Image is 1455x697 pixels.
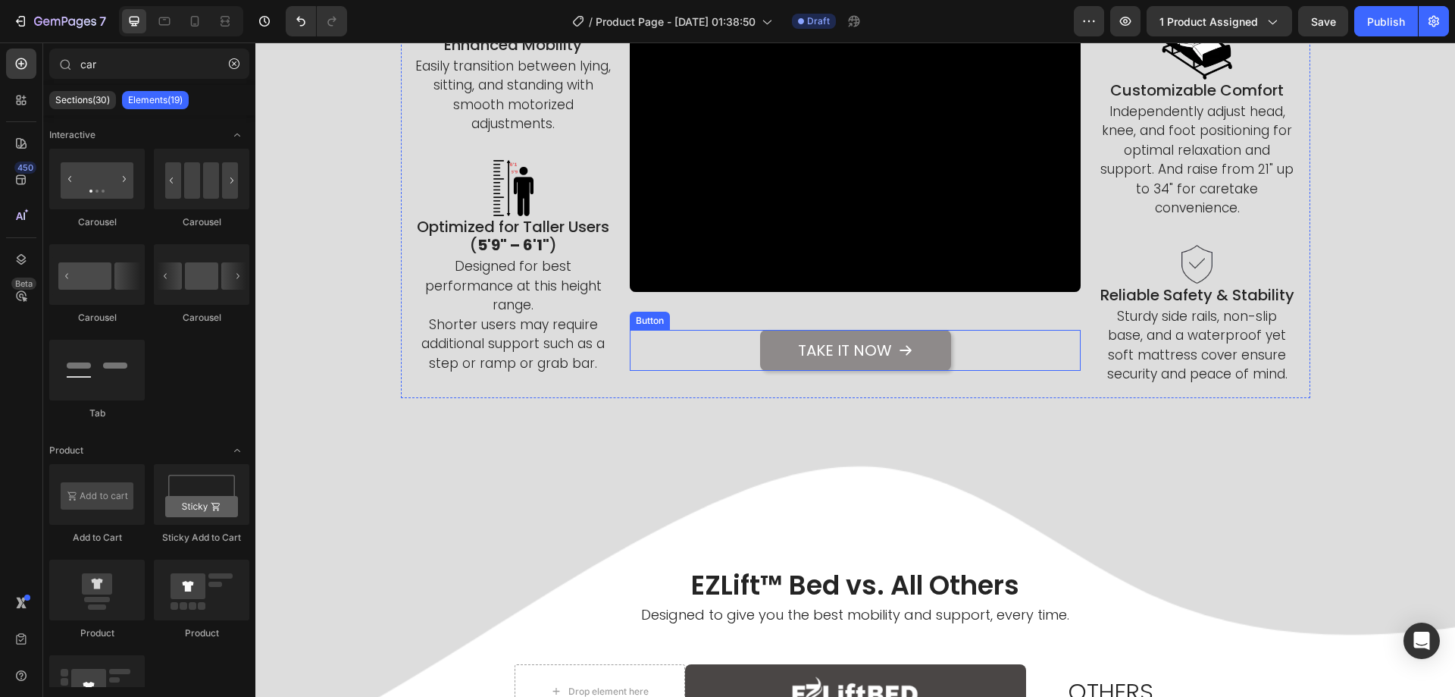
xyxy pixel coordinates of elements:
p: Take It Now [543,297,637,319]
iframe: Design area [255,42,1455,697]
div: 450 [14,162,36,174]
h2: Reliable Safety & Stability [841,242,1043,263]
div: Beta [11,278,36,290]
span: Save [1311,15,1336,28]
h2: Customizable Comfort [841,37,1043,58]
div: Carousel [49,215,145,229]
button: Publish [1354,6,1418,36]
div: Sticky Add to Cart [154,531,249,545]
div: Carousel [154,311,249,325]
span: Interactive [49,128,95,142]
div: Product [154,626,249,640]
button: 1 product assigned [1147,6,1292,36]
p: OTHERS [772,632,940,667]
img: gempages_444032754925962250-9347f8af-526d-4416-af30-cd6940855ae3.webp [537,634,663,664]
div: Drop element here [313,643,393,655]
div: Publish [1367,14,1405,30]
p: Independently adjust head, knee, and foot positioning for optimal relaxation and support. And rai... [843,60,1041,176]
div: Carousel [49,311,145,325]
div: Tab [49,407,145,420]
p: 7 [99,12,106,30]
p: Sturdy side rails, non-slip base, and a waterproof yet soft mattress cover ensure security and pe... [843,265,1041,342]
h2: Optimized for Taller Users ( ) [158,174,359,213]
span: / [589,14,593,30]
button: <p>Take It Now</p> [505,287,696,328]
button: Save [1298,6,1348,36]
button: 7 [6,6,113,36]
div: Button [377,272,411,285]
p: Designed to give you the best mobility and support, every time. [159,562,1041,582]
div: Undo/Redo [286,6,347,36]
span: Draft [807,14,830,28]
p: Elements(19) [128,94,183,106]
strong: 5'9" – 6'1" [222,192,294,213]
span: Toggle open [225,438,249,463]
img: gempages_444032754925962250-8e1957c7-e5ca-499a-8ccf-1d81100b683d.webp [238,118,278,174]
span: Product [49,444,83,457]
h2: EZLift™ Bed vs. All Others [158,526,1043,560]
span: Product Page - [DATE] 01:38:50 [596,14,756,30]
span: 1 product assigned [1159,14,1258,30]
img: gempages_444032754925962250-82c1456e-ca73-49b3-9513-39bb435a1787.webp [921,202,962,242]
input: Search Sections & Elements [49,49,249,79]
div: Product [49,626,145,640]
div: Add to Cart [49,531,145,545]
span: Toggle open [225,123,249,147]
p: Easily transition between lying, sitting, and standing with smooth motorized adjustments. [159,14,358,92]
p: Designed for best performance at this height range. Shorter users may require additional support ... [159,215,358,331]
div: Carousel [154,215,249,229]
div: Open Intercom Messenger [1403,623,1440,659]
p: Sections(30) [55,94,110,106]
